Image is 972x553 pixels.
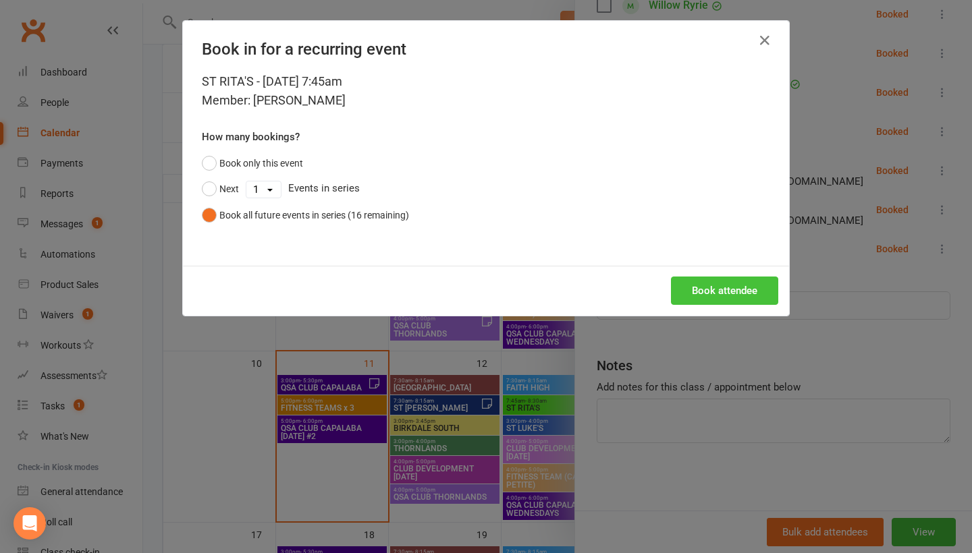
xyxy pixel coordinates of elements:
[219,208,409,223] div: Book all future events in series (16 remaining)
[202,176,770,202] div: Events in series
[754,30,776,51] button: Close
[202,129,300,145] label: How many bookings?
[202,150,303,176] button: Book only this event
[202,72,770,110] div: ST RITA'S - [DATE] 7:45am Member: [PERSON_NAME]
[13,507,46,540] div: Open Intercom Messenger
[202,40,770,59] h4: Book in for a recurring event
[202,202,409,228] button: Book all future events in series (16 remaining)
[202,176,239,202] button: Next
[671,276,778,305] button: Book attendee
